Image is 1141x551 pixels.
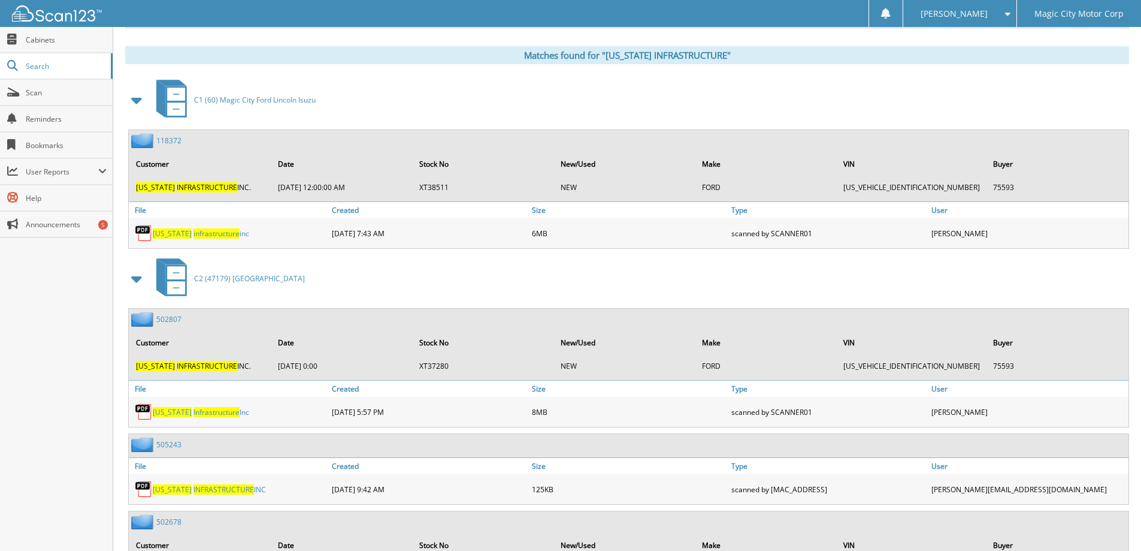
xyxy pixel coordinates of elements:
[130,330,271,355] th: Customer
[129,458,329,474] a: File
[194,95,316,105] span: C1 (60) Magic City Ford Lincoln Isuzu
[135,480,153,498] img: PDF.png
[130,177,271,197] td: INC.
[987,152,1127,176] th: Buyer
[928,400,1128,424] div: [PERSON_NAME]
[987,330,1127,355] th: Buyer
[130,356,271,376] td: INC.
[177,361,237,371] span: INFRASTRUCTURE
[529,221,729,245] div: 6MB
[728,381,928,397] a: Type
[131,437,156,452] img: folder2.png
[555,152,695,176] th: New/Used
[987,356,1127,376] td: 75593
[153,228,192,239] span: [US_STATE]
[156,136,181,146] a: 118372
[329,202,529,218] a: Created
[837,152,986,176] th: VIN
[413,177,553,197] td: XT38511
[329,458,529,474] a: Created
[272,152,412,176] th: Date
[529,202,729,218] a: Size
[555,177,695,197] td: NEW
[26,140,107,150] span: Bookmarks
[928,221,1128,245] div: [PERSON_NAME]
[153,228,249,239] a: [US_STATE] infrastructureinc
[129,202,329,218] a: File
[193,228,240,239] span: infrastructure
[555,330,695,355] th: New/Used
[928,477,1128,501] div: [PERSON_NAME] [EMAIL_ADDRESS][DOMAIN_NAME]
[153,484,192,495] span: [US_STATE]
[696,152,836,176] th: Make
[529,458,729,474] a: Size
[26,61,105,71] span: Search
[136,182,175,192] span: [US_STATE]
[125,46,1129,64] div: Matches found for "[US_STATE] INFRASTRUCTURE"
[1034,10,1124,17] span: Magic City Motor Corp
[193,484,254,495] span: INFRASTRUCTURE
[98,220,108,230] div: 5
[156,314,181,324] a: 502807
[156,517,181,527] a: 502678
[329,477,529,501] div: [DATE] 9:42 AM
[131,514,156,529] img: folder2.png
[413,356,553,376] td: XT37280
[26,35,107,45] span: Cabinets
[529,477,729,501] div: 125KB
[149,255,305,302] a: C2 (47179) [GEOGRAPHIC_DATA]
[696,177,836,197] td: FORD
[928,202,1128,218] a: User
[153,407,192,417] span: [US_STATE]
[921,10,988,17] span: [PERSON_NAME]
[193,407,240,417] span: Infrastructure
[272,177,412,197] td: [DATE] 12:00:00 AM
[156,439,181,450] a: 505243
[153,484,266,495] a: [US_STATE] INFRASTRUCTUREINC
[529,400,729,424] div: 8MB
[837,177,986,197] td: [US_VEHICLE_IDENTIFICATION_NUMBER]
[696,356,836,376] td: FORD
[272,356,412,376] td: [DATE] 0:00
[12,5,102,22] img: scan123-logo-white.svg
[135,224,153,242] img: PDF.png
[928,381,1128,397] a: User
[728,458,928,474] a: Type
[696,330,836,355] th: Make
[131,133,156,148] img: folder2.png
[329,400,529,424] div: [DATE] 5:57 PM
[728,221,928,245] div: scanned by SCANNER01
[153,407,249,417] a: [US_STATE] InfrastructureInc
[149,76,316,124] a: C1 (60) Magic City Ford Lincoln Isuzu
[329,381,529,397] a: Created
[329,221,529,245] div: [DATE] 7:43 AM
[728,400,928,424] div: scanned by SCANNER01
[1081,493,1141,551] iframe: Chat Widget
[837,356,986,376] td: [US_VEHICLE_IDENTIFICATION_NUMBER]
[413,152,553,176] th: Stock No
[26,88,107,98] span: Scan
[177,182,237,192] span: INFRASTRUCTURE
[928,458,1128,474] a: User
[129,381,329,397] a: File
[135,403,153,421] img: PDF.png
[728,202,928,218] a: Type
[529,381,729,397] a: Size
[130,152,271,176] th: Customer
[136,361,175,371] span: [US_STATE]
[837,330,986,355] th: VIN
[194,273,305,284] span: C2 (47179) [GEOGRAPHIC_DATA]
[26,219,107,230] span: Announcements
[26,193,107,203] span: Help
[413,330,553,355] th: Stock No
[26,114,107,124] span: Reminders
[272,330,412,355] th: Date
[555,356,695,376] td: NEW
[26,167,98,177] span: User Reports
[728,477,928,501] div: scanned by [MAC_ADDRESS]
[987,177,1127,197] td: 75593
[131,312,156,327] img: folder2.png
